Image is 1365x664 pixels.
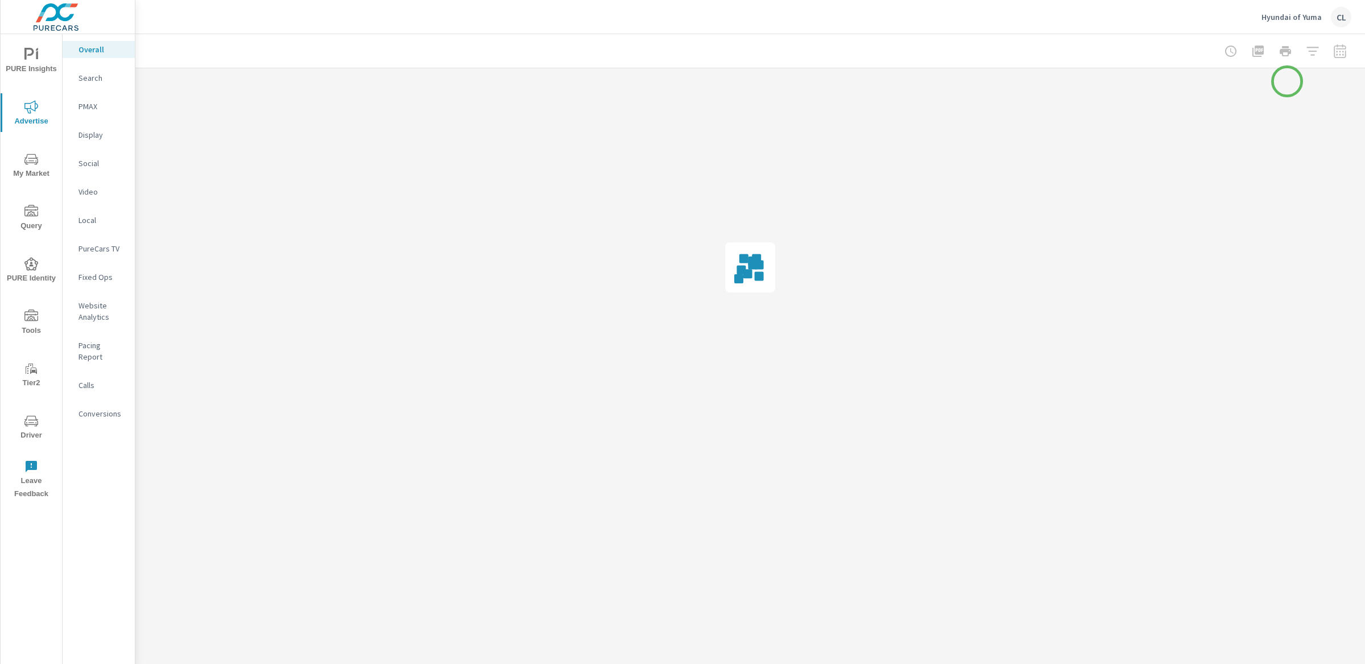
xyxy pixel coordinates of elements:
[78,101,126,112] p: PMAX
[78,129,126,141] p: Display
[78,243,126,254] p: PureCars TV
[4,257,59,285] span: PURE Identity
[78,72,126,84] p: Search
[1261,12,1322,22] p: Hyundai of Yuma
[4,414,59,442] span: Driver
[63,405,135,422] div: Conversions
[4,460,59,501] span: Leave Feedback
[78,300,126,323] p: Website Analytics
[78,340,126,362] p: Pacing Report
[63,126,135,143] div: Display
[78,215,126,226] p: Local
[4,205,59,233] span: Query
[4,100,59,128] span: Advertise
[4,48,59,76] span: PURE Insights
[63,183,135,200] div: Video
[1,34,62,505] div: nav menu
[4,310,59,337] span: Tools
[63,155,135,172] div: Social
[78,380,126,391] p: Calls
[63,41,135,58] div: Overall
[63,297,135,325] div: Website Analytics
[63,377,135,394] div: Calls
[78,186,126,197] p: Video
[78,44,126,55] p: Overall
[63,212,135,229] div: Local
[63,240,135,257] div: PureCars TV
[4,152,59,180] span: My Market
[63,269,135,286] div: Fixed Ops
[78,271,126,283] p: Fixed Ops
[78,158,126,169] p: Social
[4,362,59,390] span: Tier2
[63,98,135,115] div: PMAX
[63,337,135,365] div: Pacing Report
[78,408,126,419] p: Conversions
[63,69,135,86] div: Search
[1331,7,1351,27] div: CL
